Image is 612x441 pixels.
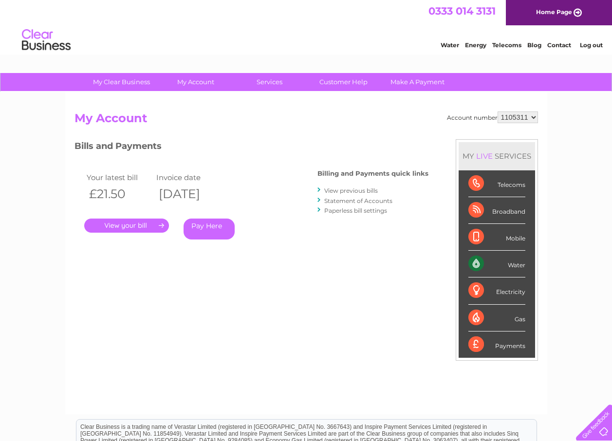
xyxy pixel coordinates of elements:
a: Energy [465,41,486,49]
a: Contact [547,41,571,49]
a: Customer Help [303,73,384,91]
h3: Bills and Payments [74,139,428,156]
a: Log out [580,41,603,49]
a: My Account [155,73,236,91]
a: Make A Payment [377,73,458,91]
a: . [84,219,169,233]
div: Mobile [468,224,525,251]
a: Blog [527,41,541,49]
div: Telecoms [468,170,525,197]
a: 0333 014 3131 [428,5,496,17]
div: Broadband [468,197,525,224]
div: Water [468,251,525,277]
a: Services [229,73,310,91]
div: LIVE [474,151,495,161]
th: £21.50 [84,184,154,204]
h4: Billing and Payments quick links [317,170,428,177]
a: Water [441,41,459,49]
a: Paperless bill settings [324,207,387,214]
a: My Clear Business [81,73,162,91]
div: Payments [468,331,525,358]
th: [DATE] [154,184,224,204]
div: Account number [447,111,538,123]
div: Gas [468,305,525,331]
div: Electricity [468,277,525,304]
a: Statement of Accounts [324,197,392,204]
div: Clear Business is a trading name of Verastar Limited (registered in [GEOGRAPHIC_DATA] No. 3667643... [76,5,537,47]
div: MY SERVICES [459,142,535,170]
a: Telecoms [492,41,521,49]
img: logo.png [21,25,71,55]
a: Pay Here [184,219,235,239]
td: Your latest bill [84,171,154,184]
h2: My Account [74,111,538,130]
td: Invoice date [154,171,224,184]
a: View previous bills [324,187,378,194]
